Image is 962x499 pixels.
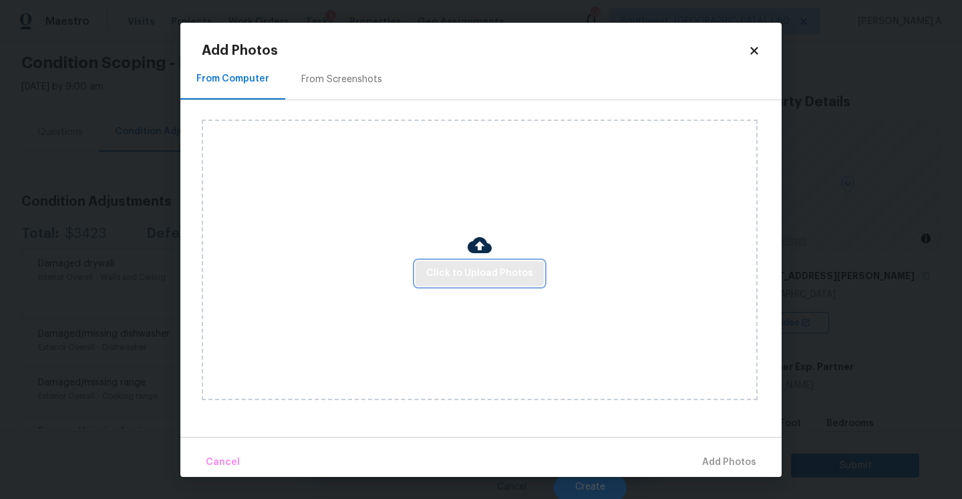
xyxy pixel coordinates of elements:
button: Click to Upload Photos [416,261,544,286]
span: Click to Upload Photos [426,265,533,282]
div: From Computer [196,72,269,86]
img: Cloud Upload Icon [468,233,492,257]
button: Cancel [200,448,245,477]
div: From Screenshots [301,73,382,86]
span: Cancel [206,454,240,471]
h2: Add Photos [202,44,748,57]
